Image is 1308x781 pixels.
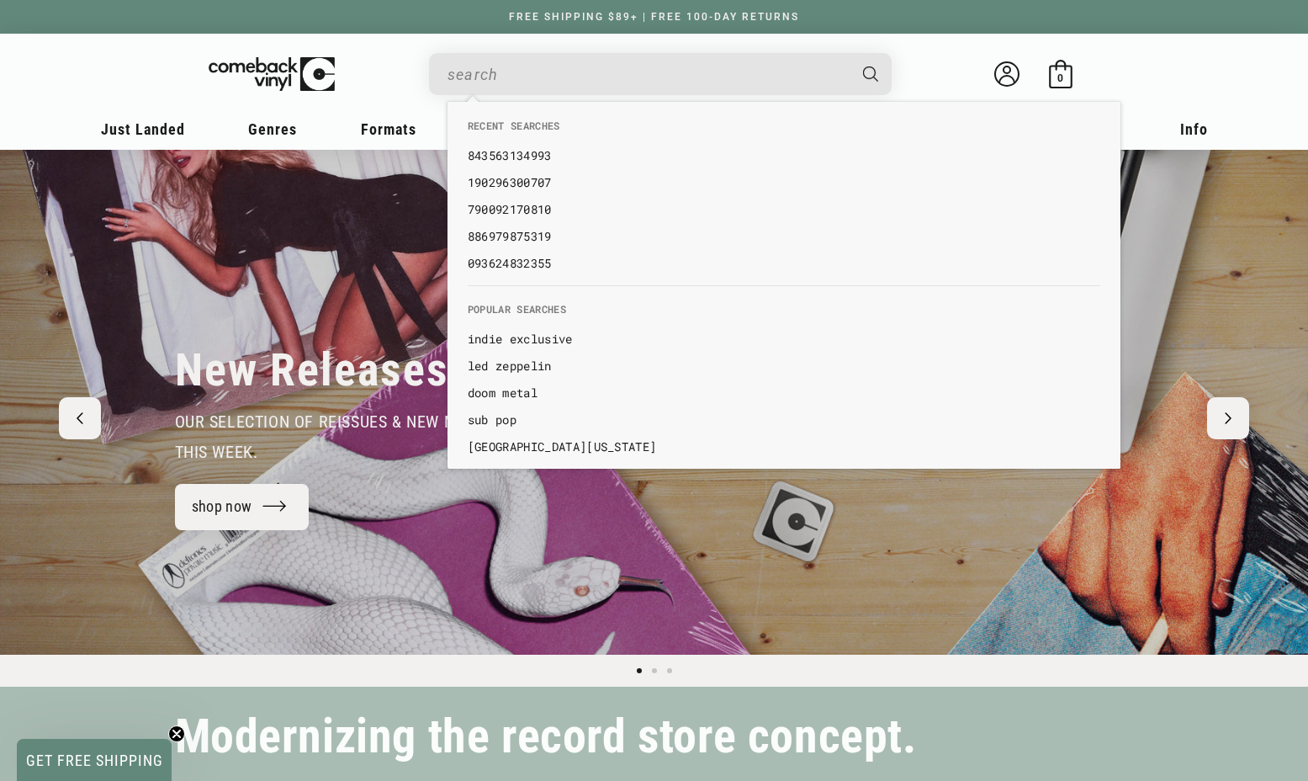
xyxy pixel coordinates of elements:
[447,57,846,92] input: When autocomplete results are available use up and down arrows to review and enter to select
[101,120,185,138] span: Just Landed
[361,120,416,138] span: Formats
[848,53,893,95] button: Search
[459,406,1109,433] li: default_suggestions: sub pop
[175,343,449,398] h2: New Releases
[459,433,1109,460] li: default_suggestions: hotel california
[468,228,1100,245] a: 886979875319
[1207,397,1249,439] button: Next slide
[1180,120,1208,138] span: Info
[468,358,1100,375] a: led zeppelin
[468,147,1100,164] a: 843563134993
[459,223,1109,250] li: recent_searches: 886979875319
[468,412,1100,428] a: sub pop
[468,331,1100,348] a: indie exclusive
[468,174,1100,191] a: 190296300707
[468,385,1100,401] a: doom metal
[662,663,677,678] button: Load slide 3 of 3
[468,201,1100,218] a: 790092170810
[492,11,816,23] a: FREE SHIPPING $89+ | FREE 100-DAY RETURNS
[459,326,1109,353] li: default_suggestions: indie exclusive
[447,285,1120,469] div: Popular Searches
[26,752,163,769] span: GET FREE SHIPPING
[175,412,606,462] span: our selection of reissues & new music that dropped this week.
[459,142,1109,169] li: recent_searches: 843563134993
[168,725,185,742] button: Close teaser
[459,250,1109,277] li: recent_searches: 093624832355
[1057,72,1063,84] span: 0
[17,739,172,781] div: GET FREE SHIPPINGClose teaser
[175,717,917,757] h2: Modernizing the record store concept.
[468,438,1100,455] a: [GEOGRAPHIC_DATA][US_STATE]
[459,380,1109,406] li: default_suggestions: doom metal
[459,353,1109,380] li: default_suggestions: led zeppelin
[459,196,1109,223] li: recent_searches: 790092170810
[175,484,310,530] a: shop now
[459,119,1109,142] li: Recent Searches
[59,397,101,439] button: Previous slide
[459,169,1109,196] li: recent_searches: 190296300707
[429,53,892,95] div: Search
[647,663,662,678] button: Load slide 2 of 3
[468,255,1100,272] a: 093624832355
[447,102,1120,285] div: Recent Searches
[248,120,297,138] span: Genres
[632,663,647,678] button: Load slide 1 of 3
[459,302,1109,326] li: Popular Searches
